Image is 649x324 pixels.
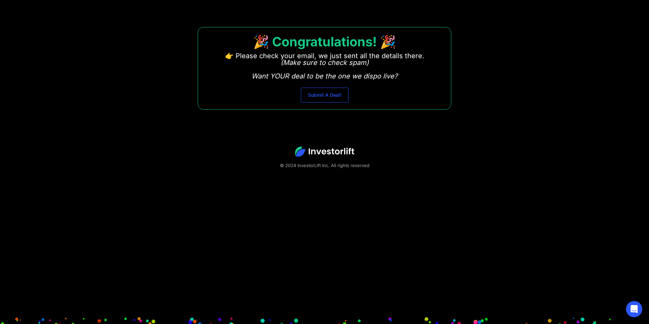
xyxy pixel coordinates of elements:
p: 👉 Please check your email, we just sent all the details there. ‍ [225,52,424,79]
em: (Make sure to check spam) Want YOUR deal to be the one we dispo live? [251,59,398,80]
div: © 2024 InvestorLift Inc. All rights reserved [24,162,625,169]
div: Open Intercom Messenger [626,301,642,317]
strong: 🎉 Congratulations! 🎉 [253,34,396,49]
a: Submit A Deal! [301,88,348,102]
